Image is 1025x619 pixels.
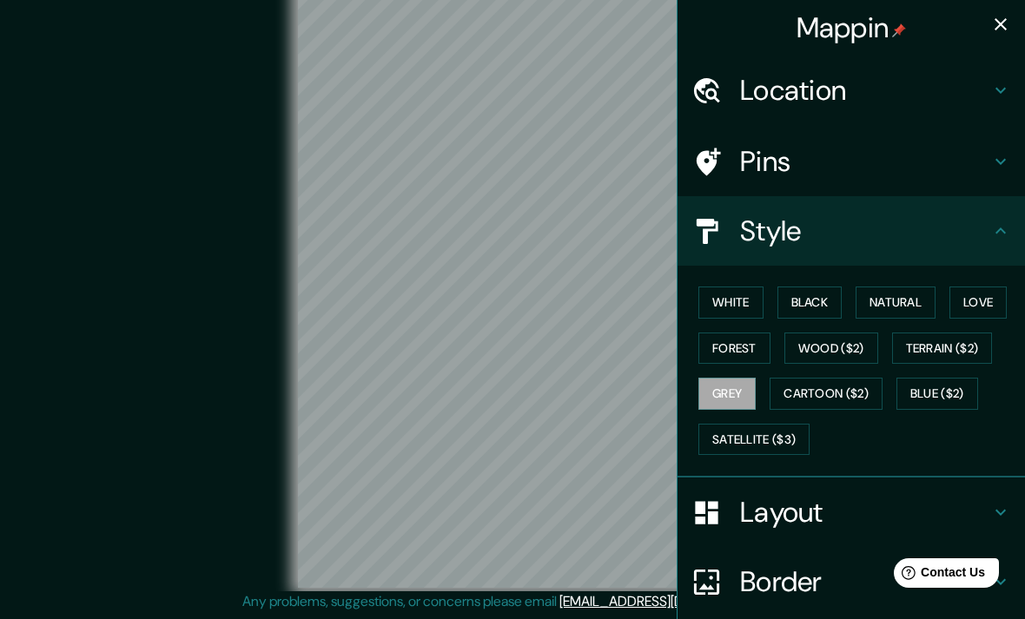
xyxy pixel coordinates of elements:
[856,286,936,319] button: Natural
[559,592,774,610] a: [EMAIL_ADDRESS][DOMAIN_NAME]
[242,591,777,612] p: Any problems, suggestions, or concerns please email .
[949,286,1007,319] button: Love
[678,196,1025,266] div: Style
[770,378,883,410] button: Cartoon ($2)
[678,56,1025,125] div: Location
[698,333,770,365] button: Forest
[784,333,878,365] button: Wood ($2)
[698,424,810,456] button: Satellite ($3)
[740,564,990,599] h4: Border
[740,73,990,108] h4: Location
[678,477,1025,547] div: Layout
[870,551,1006,600] iframe: Help widget launcher
[698,286,764,319] button: White
[740,214,990,248] h4: Style
[892,23,906,37] img: pin-icon.png
[678,547,1025,616] div: Border
[740,144,990,179] h4: Pins
[698,378,756,410] button: Grey
[797,10,907,45] h4: Mappin
[892,333,993,365] button: Terrain ($2)
[740,495,990,530] h4: Layout
[678,127,1025,196] div: Pins
[777,286,843,319] button: Black
[896,378,978,410] button: Blue ($2)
